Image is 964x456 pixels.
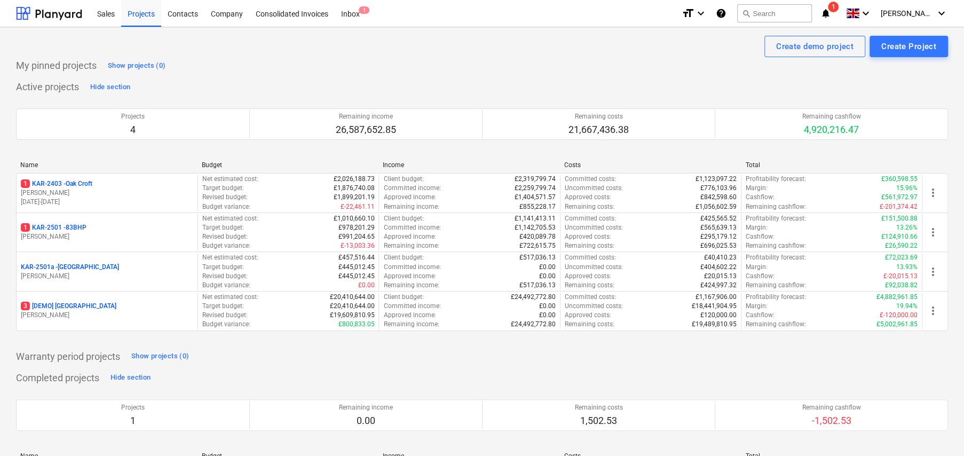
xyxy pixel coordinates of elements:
p: 13.26% [896,223,918,232]
p: Committed income : [383,223,440,232]
p: £1,010,660.10 [333,214,374,223]
p: Target budget : [202,263,244,272]
p: £425,565.52 [700,214,737,223]
p: -1,502.53 [802,414,861,427]
p: Approved income : [383,311,436,320]
p: £457,516.44 [338,253,374,262]
p: £2,026,188.73 [333,175,374,184]
p: Remaining cashflow [802,112,861,121]
p: 1,502.53 [575,414,623,427]
p: KAR-2501a - [GEOGRAPHIC_DATA] [21,263,119,272]
p: Uncommitted costs : [565,302,623,311]
p: £24,492,772.80 [511,293,556,302]
button: Hide section [108,369,153,387]
div: 1KAR-2403 -Oak Croft[PERSON_NAME][DATE]-[DATE] [21,179,193,207]
p: £776,103.96 [700,184,737,193]
p: £20,410,644.00 [329,302,374,311]
p: Remaining cashflow [802,403,861,412]
p: [PERSON_NAME] [21,232,193,241]
p: KAR-2501 - 83BHP [21,223,86,232]
p: £-201,374.42 [880,202,918,211]
p: 15.96% [896,184,918,193]
p: Remaining income : [383,241,439,250]
span: 1 [21,179,30,188]
p: £20,410,644.00 [329,293,374,302]
p: Active projects [16,81,79,93]
button: Create demo project [764,36,865,57]
p: £991,204.65 [338,232,374,241]
p: £40,410.23 [704,253,737,262]
p: Remaining income [339,403,393,412]
span: more_vert [927,186,939,199]
div: Show projects (0) [131,350,189,363]
p: £295,179.12 [700,232,737,241]
span: 1 [21,223,30,232]
p: £1,123,097.22 [696,175,737,184]
p: Net estimated cost : [202,253,258,262]
p: £842,598.60 [700,193,737,202]
p: £-13,003.36 [340,241,374,250]
p: Remaining costs : [565,320,614,329]
div: KAR-2501a -[GEOGRAPHIC_DATA][PERSON_NAME] [21,263,193,281]
p: Committed costs : [565,293,616,302]
p: Revised budget : [202,311,248,320]
p: Committed costs : [565,214,616,223]
p: Warranty period projects [16,350,120,363]
p: Remaining income [336,112,396,121]
span: more_vert [927,226,939,239]
p: Client budget : [383,293,423,302]
p: £151,500.88 [881,214,918,223]
p: Remaining costs : [565,241,614,250]
p: Approved costs : [565,311,611,320]
p: 13.93% [896,263,918,272]
p: Remaining cashflow : [746,202,806,211]
p: £722,615.75 [519,241,556,250]
p: Committed income : [383,302,440,311]
p: £19,489,810.95 [692,320,737,329]
p: £-22,461.11 [340,202,374,211]
p: £360,598.55 [881,175,918,184]
p: Profitability forecast : [746,214,806,223]
p: £1,167,906.00 [696,293,737,302]
p: £561,972.97 [881,193,918,202]
p: £424,997.32 [700,281,737,290]
p: Budget variance : [202,320,250,329]
p: Remaining costs [568,112,629,121]
p: £696,025.53 [700,241,737,250]
div: Create Project [881,40,936,53]
p: Committed income : [383,263,440,272]
p: 26,587,652.85 [336,123,396,136]
div: Hide section [90,81,130,93]
p: £18,441,904.95 [692,302,737,311]
p: £1,899,201.19 [333,193,374,202]
p: Remaining costs : [565,281,614,290]
p: Uncommitted costs : [565,263,623,272]
p: Margin : [746,263,768,272]
p: £0.00 [358,281,374,290]
p: £4,882,961.85 [876,293,918,302]
p: £20,015.13 [704,272,737,281]
p: Committed costs : [565,175,616,184]
div: Hide section [110,372,151,384]
p: £0.00 [539,263,556,272]
button: Show projects (0) [105,57,168,74]
span: 3 [21,302,30,310]
p: [PERSON_NAME] [21,311,193,320]
p: [PERSON_NAME] [21,272,193,281]
p: 4 [121,123,145,136]
p: Completed projects [16,372,99,384]
p: £26,590.22 [885,241,918,250]
p: Approved costs : [565,232,611,241]
div: Costs [564,161,737,169]
p: Uncommitted costs : [565,184,623,193]
p: £1,141,413.11 [515,214,556,223]
p: [PERSON_NAME] [21,188,193,198]
p: Target budget : [202,223,244,232]
p: Client budget : [383,253,423,262]
div: Name [20,161,193,169]
p: Remaining costs [575,403,623,412]
p: Revised budget : [202,193,248,202]
div: Show projects (0) [108,60,165,72]
p: Target budget : [202,302,244,311]
p: Cashflow : [746,311,775,320]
